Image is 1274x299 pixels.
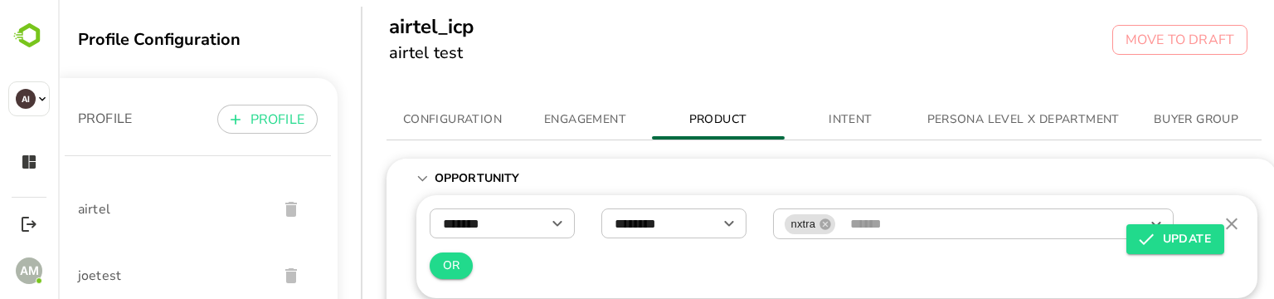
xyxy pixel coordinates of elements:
div: airtel [7,176,273,243]
div: Profile Configuration [20,28,280,51]
span: joetest [20,266,207,286]
span: ENGAGEMENT [471,110,584,130]
span: BUYER GROUP [1082,110,1194,130]
span: nxtra [727,216,765,232]
p: Opportunity [377,170,451,187]
button: Logout [17,213,40,235]
span: PERSONA LEVEL X DEPARTMENT [869,110,1062,130]
h6: airtel test [331,40,416,66]
button: PROFILE [159,105,260,134]
p: MOVE TO DRAFT [1067,30,1176,50]
button: MOVE TO DRAFT [1054,25,1189,55]
span: INTENT [737,110,849,130]
div: Opportunity [345,159,1186,199]
span: CONFIGURATION [338,110,451,130]
p: PROFILE [20,109,74,129]
h5: airtel_icp [331,13,416,40]
button: OR [372,252,416,279]
span: PRODUCT [604,110,717,130]
p: PROFILE [192,110,246,130]
span: OR [385,256,402,277]
div: nxtra [727,214,778,234]
div: AM [16,257,42,284]
button: Open [1087,213,1110,236]
img: BambooboxLogoMark.f1c84d78b4c51b1a7b5f700c9845e183.svg [8,20,51,51]
div: simple tabs [328,100,1204,140]
span: UPDATE [1082,229,1153,249]
button: Open [659,212,683,235]
div: AI [16,89,36,109]
span: airtel [20,199,207,219]
button: UPDATE [1068,224,1166,254]
button: Open [488,212,511,235]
